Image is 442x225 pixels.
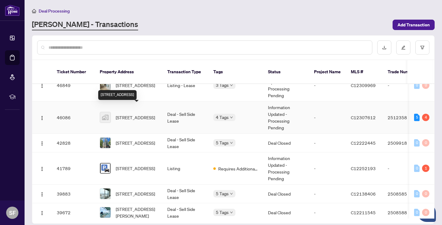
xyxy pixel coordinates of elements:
button: Logo [37,208,47,217]
span: 5 Tags [216,209,229,216]
a: [PERSON_NAME] - Transactions [32,19,138,30]
div: [STREET_ADDRESS] [98,90,137,100]
button: edit [396,40,410,55]
span: 5 Tags [216,190,229,197]
span: edit [401,45,405,50]
img: thumbnail-img [100,163,110,174]
th: Tags [208,60,263,84]
span: down [230,84,233,87]
button: Logo [37,112,47,122]
img: Logo [40,116,45,120]
button: Logo [37,189,47,199]
th: Project Name [309,60,346,84]
span: [STREET_ADDRESS][PERSON_NAME] [116,206,157,219]
span: [STREET_ADDRESS] [116,165,155,172]
img: thumbnail-img [100,189,110,199]
td: Deal - Sell Side Lease [162,101,208,134]
td: 41789 [52,152,95,185]
div: 5 [414,114,420,121]
span: down [230,116,233,119]
td: 39672 [52,203,95,222]
div: 0 [414,82,420,89]
div: 0 [422,139,429,147]
td: 46849 [52,69,95,101]
th: MLS # [346,60,383,84]
img: Logo [40,141,45,146]
td: Deal Closed [263,203,309,222]
td: 2508585 [383,185,426,203]
span: [STREET_ADDRESS] [116,114,155,121]
td: Information Updated - Processing Pending [263,101,309,134]
span: [STREET_ADDRESS] [116,190,155,197]
div: 4 [422,114,429,121]
td: 46086 [52,101,95,134]
span: C12309969 [351,82,376,88]
button: Logo [37,163,47,173]
th: Property Address [95,60,162,84]
span: 5 Tags [216,139,229,146]
td: Listing [162,152,208,185]
span: down [230,192,233,195]
div: 0 [414,139,420,147]
span: SF [9,208,16,217]
img: Logo [40,166,45,171]
span: down [230,141,233,144]
td: 42828 [52,134,95,152]
button: download [377,40,391,55]
span: C12138406 [351,191,376,196]
img: thumbnail-img [100,138,110,148]
td: Listing - Lease [162,69,208,101]
img: thumbnail-img [100,80,110,90]
img: Logo [40,211,45,215]
div: 0 [422,209,429,216]
span: C12222445 [351,140,376,146]
td: - [309,101,346,134]
div: 0 [414,209,420,216]
td: Deal Closed [263,134,309,152]
img: logo [5,5,20,16]
span: 3 Tags [216,82,229,89]
span: download [382,45,386,50]
button: filter [415,40,429,55]
span: C12307612 [351,115,376,120]
td: - [309,152,346,185]
button: Logo [37,138,47,148]
img: Logo [40,83,45,88]
button: Logo [37,80,47,90]
div: 0 [414,165,420,172]
span: Deal Processing [39,8,70,14]
span: 4 Tags [216,114,229,121]
td: - [309,69,346,101]
td: 2509918 [383,134,426,152]
td: 2508588 [383,203,426,222]
button: Add Transaction [393,20,435,30]
img: Logo [40,192,45,197]
span: down [230,211,233,214]
th: Status [263,60,309,84]
span: Requires Additional Docs [218,165,258,172]
td: - [309,185,346,203]
td: - [309,203,346,222]
td: Deal Closed [263,185,309,203]
td: Deal - Sell Side Lease [162,203,208,222]
img: thumbnail-img [100,112,110,123]
td: 39883 [52,185,95,203]
div: 0 [414,190,420,197]
th: Ticket Number [52,60,95,84]
span: home [32,9,36,13]
span: Add Transaction [397,20,430,30]
span: [STREET_ADDRESS] [116,82,155,89]
div: 0 [422,82,429,89]
td: 2512358 [383,101,426,134]
td: Deal - Sell Side Lease [162,134,208,152]
div: 0 [422,190,429,197]
td: Deal - Sell Side Lease [162,185,208,203]
span: [STREET_ADDRESS] [116,139,155,146]
img: thumbnail-img [100,207,110,218]
th: Transaction Type [162,60,208,84]
td: - [383,69,426,101]
span: C12211545 [351,210,376,215]
span: filter [420,45,425,50]
td: Information Updated - Processing Pending [263,69,309,101]
th: Trade Number [383,60,426,84]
